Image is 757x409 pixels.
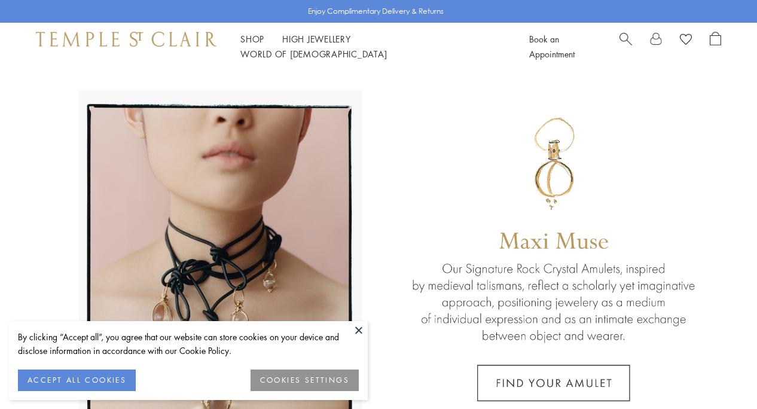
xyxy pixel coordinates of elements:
p: Enjoy Complimentary Delivery & Returns [308,5,444,17]
button: ACCEPT ALL COOKIES [18,370,136,391]
a: Search [619,32,632,62]
a: Book an Appointment [529,33,575,60]
a: High JewelleryHigh Jewellery [282,33,351,45]
a: View Wishlist [680,32,692,50]
button: COOKIES SETTINGS [251,370,359,391]
nav: Main navigation [240,32,502,62]
a: World of [DEMOGRAPHIC_DATA]World of [DEMOGRAPHIC_DATA] [240,48,387,60]
div: By clicking “Accept all”, you agree that our website can store cookies on your device and disclos... [18,330,359,358]
a: Open Shopping Bag [710,32,721,62]
img: Temple St. Clair [36,32,216,46]
a: ShopShop [240,33,264,45]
